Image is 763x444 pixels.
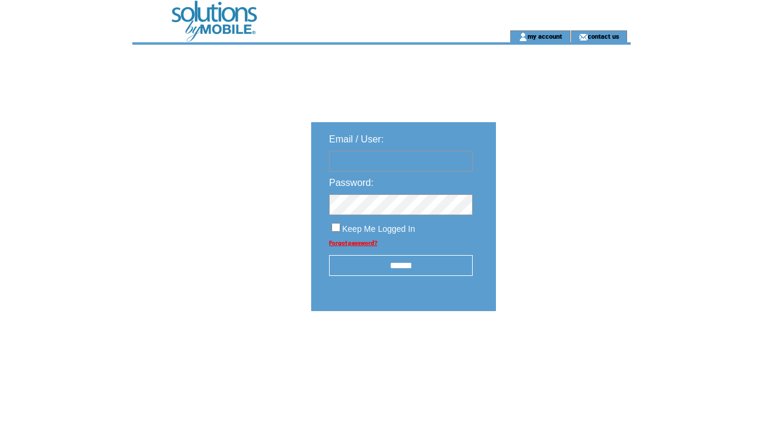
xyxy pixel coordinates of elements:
[531,341,590,356] img: transparent.png;jsessionid=F314CB56B9AB29E2E489B14576BE7C0C
[528,32,562,40] a: my account
[342,224,415,234] span: Keep Me Logged In
[329,240,377,246] a: Forgot password?
[329,178,374,188] span: Password:
[519,32,528,42] img: account_icon.gif;jsessionid=F314CB56B9AB29E2E489B14576BE7C0C
[588,32,619,40] a: contact us
[579,32,588,42] img: contact_us_icon.gif;jsessionid=F314CB56B9AB29E2E489B14576BE7C0C
[329,134,384,144] span: Email / User:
